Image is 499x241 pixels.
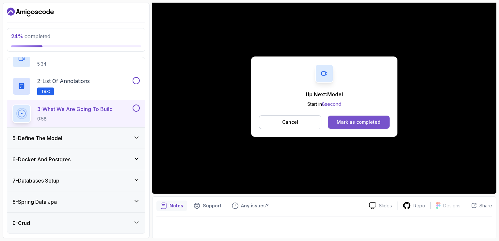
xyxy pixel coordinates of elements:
[379,202,392,209] p: Slides
[328,116,390,129] button: Mark as completed
[12,50,140,68] button: 1-Your First API5:34
[259,115,321,129] button: Cancel
[413,202,425,209] p: Repo
[12,77,140,95] button: 2-List of AnnotationsText
[397,201,430,210] a: Repo
[7,149,145,170] button: 6-Docker And Postgres
[7,7,54,17] a: Dashboard
[337,119,380,125] div: Mark as completed
[203,202,221,209] p: Support
[479,202,492,209] p: Share
[12,104,140,123] button: 3-What We Are Going To Build0:58
[11,33,23,40] span: 24 %
[12,177,59,185] h3: 7 - Databases Setup
[364,202,397,209] a: Slides
[37,105,113,113] p: 3 - What We Are Going To Build
[466,202,492,209] button: Share
[169,202,183,209] p: Notes
[7,191,145,212] button: 8-Spring Data Jpa
[156,201,187,211] button: notes button
[37,77,90,85] p: 2 - List of Annotations
[12,198,57,206] h3: 8 - Spring Data Jpa
[7,170,145,191] button: 7-Databases Setup
[443,202,460,209] p: Designs
[11,33,50,40] span: completed
[12,219,30,227] h3: 9 - Crud
[306,90,343,98] p: Up Next: Model
[7,213,145,233] button: 9-Crud
[241,202,268,209] p: Any issues?
[282,119,298,125] p: Cancel
[7,128,145,149] button: 5-Define The Model
[306,101,343,107] p: Start in
[228,201,272,211] button: Feedback button
[322,101,341,107] span: 8 second
[37,61,77,67] p: 5:34
[37,116,113,122] p: 0:58
[190,201,225,211] button: Support button
[12,155,71,163] h3: 6 - Docker And Postgres
[12,134,62,142] h3: 5 - Define The Model
[41,89,50,94] span: Text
